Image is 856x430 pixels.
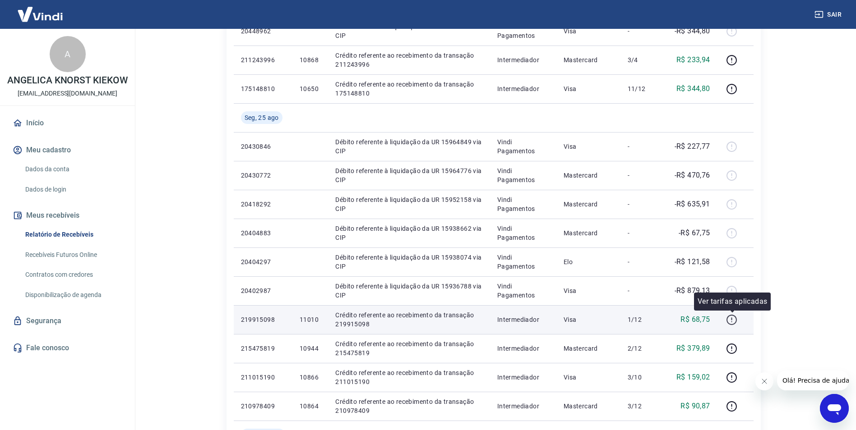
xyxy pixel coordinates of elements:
p: -R$ 344,80 [675,26,710,37]
p: 3/10 [628,373,654,382]
p: Intermediador [497,373,549,382]
p: R$ 68,75 [680,314,710,325]
p: 11010 [300,315,321,324]
p: 10868 [300,55,321,64]
p: R$ 233,94 [676,55,710,65]
p: Vindi Pagamentos [497,137,549,156]
p: - [628,286,654,295]
a: Início [11,113,124,133]
p: 219915098 [241,315,285,324]
div: A [50,36,86,72]
p: Intermediador [497,55,549,64]
p: Débito referente à liquidação da UR 15938662 via CIP [335,224,482,242]
p: Intermediador [497,315,549,324]
p: Mastercard [564,55,613,64]
p: Visa [564,315,613,324]
p: 3/12 [628,402,654,411]
p: Crédito referente ao recebimento da transação 211243996 [335,51,482,69]
p: 20430772 [241,171,285,180]
p: [EMAIL_ADDRESS][DOMAIN_NAME] [18,89,117,98]
span: Seg, 25 ago [245,113,279,122]
a: Recebíveis Futuros Online [22,246,124,264]
p: Vindi Pagamentos [497,224,549,242]
p: -R$ 879,13 [675,285,710,296]
p: 2/12 [628,344,654,353]
p: Vindi Pagamentos [497,282,549,300]
button: Meu cadastro [11,140,124,160]
a: Disponibilização de agenda [22,286,124,304]
p: 11/12 [628,84,654,93]
p: -R$ 121,58 [675,256,710,267]
p: 175148810 [241,84,285,93]
p: Crédito referente ao recebimento da transação 215475819 [335,339,482,357]
p: 10864 [300,402,321,411]
p: - [628,257,654,266]
p: R$ 344,80 [676,83,710,94]
p: Mastercard [564,229,613,238]
p: - [628,27,654,36]
p: Mastercard [564,402,613,411]
p: Vindi Pagamentos [497,166,549,184]
iframe: Mensagem da empresa [777,371,849,390]
a: Dados de login [22,180,124,199]
p: Débito referente à liquidação da UR 15964849 via CIP [335,137,482,156]
p: Crédito referente ao recebimento da transação 219915098 [335,311,482,329]
p: 10650 [300,84,321,93]
button: Meus recebíveis [11,206,124,225]
p: Intermediador [497,84,549,93]
p: 20418292 [241,200,285,209]
p: 1/12 [628,315,654,324]
iframe: Botão para abrir a janela de mensagens [820,394,849,423]
p: 10944 [300,344,321,353]
p: Visa [564,84,613,93]
p: Crédito referente ao recebimento da transação 211015190 [335,368,482,386]
p: Elo [564,257,613,266]
p: - [628,200,654,209]
p: Intermediador [497,402,549,411]
p: Visa [564,373,613,382]
a: Segurança [11,311,124,331]
button: Sair [813,6,845,23]
p: Débito referente à liquidação da UR 15964776 via CIP [335,166,482,184]
p: 20430846 [241,142,285,151]
img: Vindi [11,0,69,28]
p: Mastercard [564,344,613,353]
p: - [628,142,654,151]
p: - [628,171,654,180]
p: 211015190 [241,373,285,382]
p: Visa [564,142,613,151]
p: ANGELICA KNORST KIEKOW [7,76,128,85]
p: Visa [564,27,613,36]
p: Ver tarifas aplicadas [698,296,767,307]
p: 211243996 [241,55,285,64]
p: 210978409 [241,402,285,411]
p: Débito referente à liquidação da UR 15936788 via CIP [335,282,482,300]
p: -R$ 470,76 [675,170,710,181]
p: Crédito referente ao recebimento da transação 175148810 [335,80,482,98]
p: Débito referente à liquidação da UR 15938074 via CIP [335,253,482,271]
p: Mastercard [564,200,613,209]
p: 10866 [300,373,321,382]
p: 3/4 [628,55,654,64]
p: R$ 379,89 [676,343,710,354]
p: Intermediador [497,344,549,353]
p: 215475819 [241,344,285,353]
p: 20448962 [241,27,285,36]
p: -R$ 227,77 [675,141,710,152]
p: 20404297 [241,257,285,266]
p: R$ 90,87 [680,401,710,412]
p: Visa [564,286,613,295]
p: 20402987 [241,286,285,295]
p: - [628,229,654,238]
p: Mastercard [564,171,613,180]
a: Dados da conta [22,160,124,178]
a: Contratos com credores [22,265,124,284]
p: Vindi Pagamentos [497,195,549,213]
p: R$ 159,02 [676,372,710,383]
p: Débito referente à liquidação da UR 15952158 via CIP [335,195,482,213]
p: 20404883 [241,229,285,238]
a: Fale conosco [11,338,124,358]
p: Débito referente à liquidação da UR 15980227 via CIP [335,22,482,40]
iframe: Fechar mensagem [755,372,773,390]
p: Vindi Pagamentos [497,253,549,271]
